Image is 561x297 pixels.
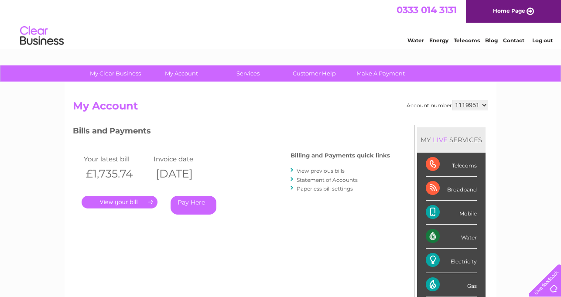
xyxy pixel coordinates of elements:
div: Water [426,225,477,249]
div: MY SERVICES [417,127,486,152]
div: Account number [407,100,488,110]
div: Clear Business is a trading name of Verastar Limited (registered in [GEOGRAPHIC_DATA] No. 3667643... [75,5,487,42]
a: View previous bills [297,167,345,174]
a: 0333 014 3131 [397,4,457,15]
a: My Account [146,65,218,82]
a: Log out [532,37,553,44]
a: Blog [485,37,498,44]
a: Water [407,37,424,44]
div: Telecoms [426,153,477,177]
td: Your latest bill [82,153,151,165]
div: Electricity [426,249,477,273]
a: My Clear Business [79,65,151,82]
a: Customer Help [278,65,350,82]
div: LIVE [431,136,449,144]
th: £1,735.74 [82,165,151,183]
td: Invoice date [151,153,221,165]
a: Statement of Accounts [297,177,358,183]
h3: Bills and Payments [73,125,390,140]
a: Services [212,65,284,82]
h4: Billing and Payments quick links [291,152,390,159]
a: Make A Payment [345,65,417,82]
div: Gas [426,273,477,297]
img: logo.png [20,23,64,49]
a: Energy [429,37,448,44]
th: [DATE] [151,165,221,183]
div: Mobile [426,201,477,225]
a: Telecoms [454,37,480,44]
a: Contact [503,37,524,44]
a: Paperless bill settings [297,185,353,192]
a: Pay Here [171,196,216,215]
a: . [82,196,157,208]
div: Broadband [426,177,477,201]
h2: My Account [73,100,488,116]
